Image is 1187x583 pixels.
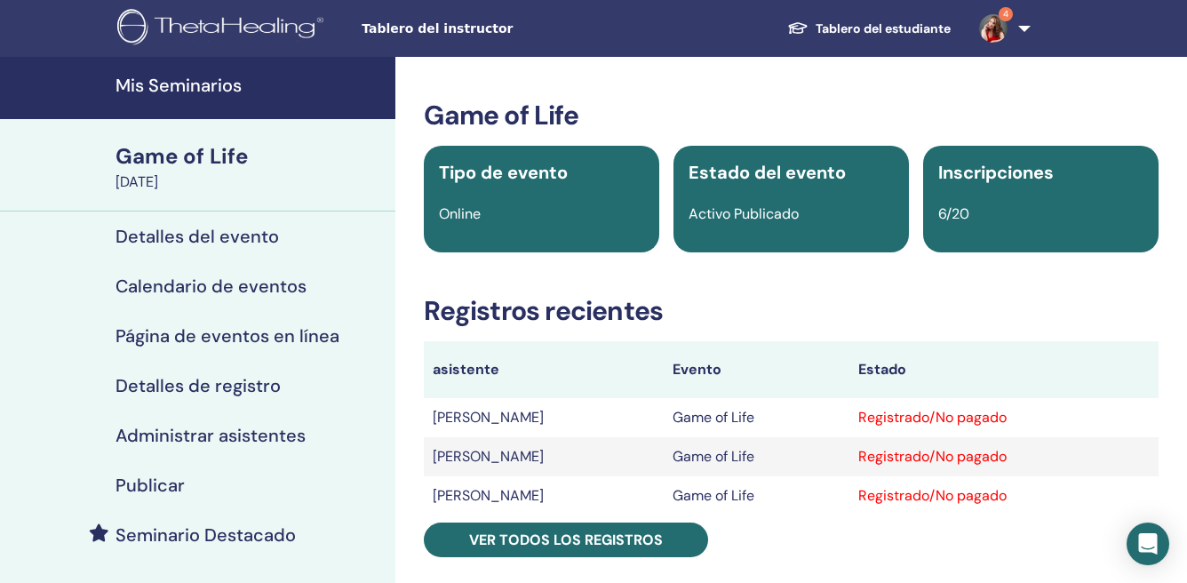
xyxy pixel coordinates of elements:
td: [PERSON_NAME] [424,398,664,437]
div: Game of Life [116,141,385,172]
span: Activo Publicado [689,204,799,223]
h4: Seminario Destacado [116,524,296,546]
div: Registrado/No pagado [858,446,1150,467]
a: Tablero del estudiante [773,12,965,45]
a: Game of Life[DATE] [105,141,395,193]
span: Tipo de evento [439,161,568,184]
td: Game of Life [664,398,849,437]
h4: Publicar [116,475,185,496]
a: Ver todos los registros [424,523,708,557]
td: [PERSON_NAME] [424,476,664,515]
th: asistente [424,341,664,398]
h3: Game of Life [424,100,1159,132]
span: Ver todos los registros [469,531,663,549]
img: default.jpg [979,14,1008,43]
h4: Detalles de registro [116,375,281,396]
div: Open Intercom Messenger [1127,523,1169,565]
th: Evento [664,341,849,398]
img: logo.png [117,9,330,49]
div: [DATE] [116,172,385,193]
span: Online [439,204,481,223]
img: graduation-cap-white.svg [787,20,809,36]
span: Estado del evento [689,161,846,184]
h4: Administrar asistentes [116,425,306,446]
h4: Página de eventos en línea [116,325,339,347]
span: Tablero del instructor [362,20,628,38]
h4: Calendario de eventos [116,276,307,297]
div: Registrado/No pagado [858,407,1150,428]
h4: Detalles del evento [116,226,279,247]
th: Estado [849,341,1159,398]
span: Inscripciones [938,161,1054,184]
span: 4 [999,7,1013,21]
h3: Registros recientes [424,295,1159,327]
span: 6/20 [938,204,969,223]
td: Game of Life [664,476,849,515]
td: [PERSON_NAME] [424,437,664,476]
div: Registrado/No pagado [858,485,1150,507]
td: Game of Life [664,437,849,476]
h4: Mis Seminarios [116,75,385,96]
